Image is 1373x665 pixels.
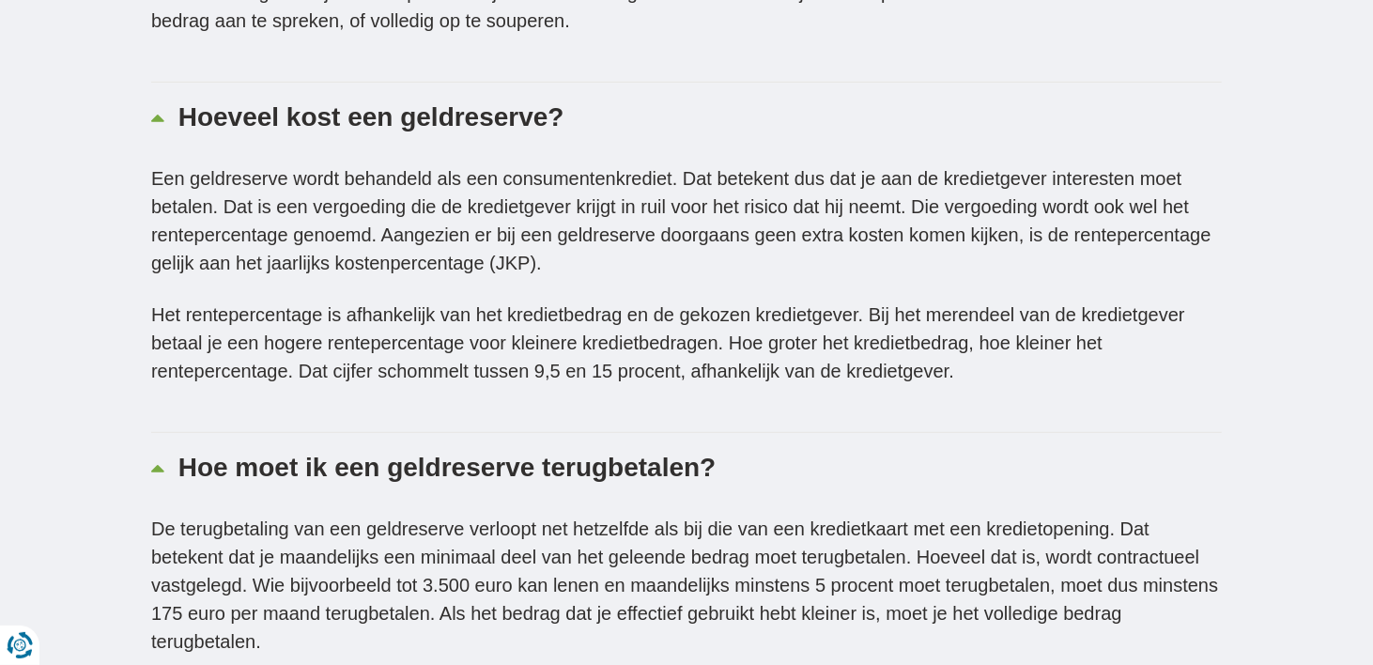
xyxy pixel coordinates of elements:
a: Hoeveel kost een geldreserve? [151,83,1222,150]
p: Het rentepercentage is afhankelijk van het kredietbedrag en de gekozen kredietgever. Bij het mere... [151,301,1222,385]
p: De terugbetaling van een geldreserve verloopt net hetzelfde als bij die van een kredietkaart met ... [151,515,1222,656]
a: Hoe moet ik een geldreserve terugbetalen? [151,433,1222,501]
p: Een geldreserve wordt behandeld als een consumentenkrediet. Dat betekent dus dat je aan de kredie... [151,164,1222,277]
